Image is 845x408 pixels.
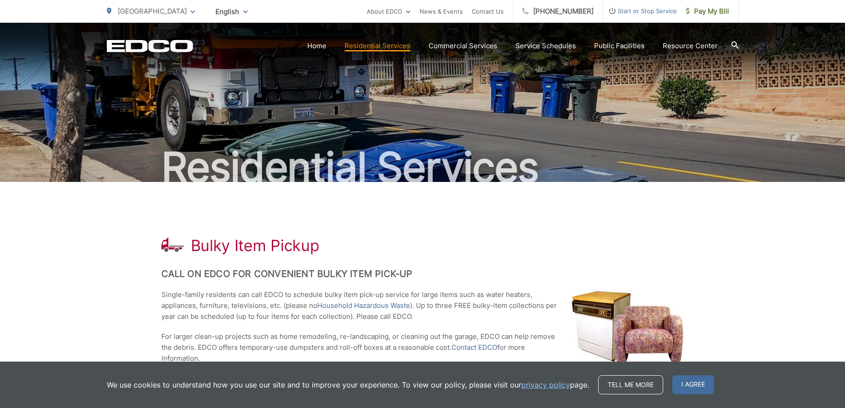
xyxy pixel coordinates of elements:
h2: Call on EDCO for Convenient Bulky Item Pick-up [161,268,684,279]
a: About EDCO [367,6,410,17]
h2: Residential Services [107,145,739,190]
p: Single-family residents can call EDCO to schedule bulky item pick-up service for large items such... [161,289,684,322]
a: Household Hazardous Waste [317,300,410,311]
a: Resource Center [663,40,718,51]
a: Commercial Services [429,40,497,51]
span: [GEOGRAPHIC_DATA] [118,7,187,15]
h1: Bulky Item Pickup [191,237,320,255]
a: News & Events [420,6,463,17]
span: Pay My Bill [686,6,729,17]
span: I agree [672,375,714,394]
a: Home [307,40,326,51]
a: Contact Us [472,6,504,17]
p: We use cookies to understand how you use our site and to improve your experience. To view our pol... [107,379,589,390]
span: English [209,4,255,20]
a: Service Schedules [515,40,576,51]
a: Contact EDCO [451,342,497,353]
a: privacy policy [521,379,570,390]
a: EDCD logo. Return to the homepage. [107,40,193,52]
a: Tell me more [598,375,663,394]
a: Residential Services [345,40,410,51]
img: Dishwasher, television and chair [570,289,684,365]
p: For larger clean-up projects such as home remodeling, re-landscaping, or cleaning out the garage,... [161,331,684,364]
a: Public Facilities [594,40,645,51]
